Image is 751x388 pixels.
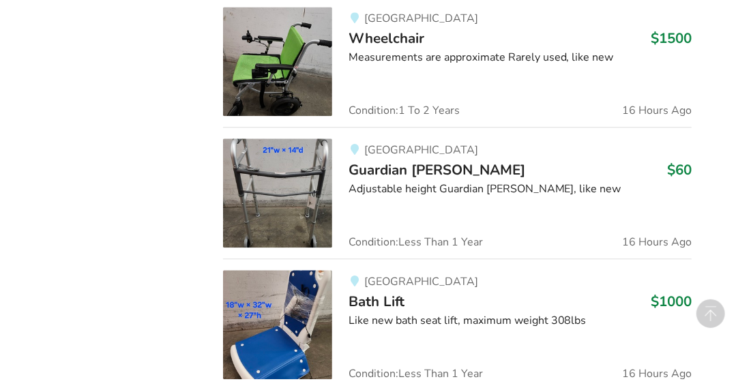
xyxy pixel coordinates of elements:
a: mobility-guardian walker[GEOGRAPHIC_DATA]Guardian [PERSON_NAME]$60Adjustable height Guardian [PER... [223,127,692,258]
span: Condition: Less Than 1 Year [349,368,483,379]
div: Adjustable height Guardian [PERSON_NAME], like new [349,181,692,197]
img: mobility-wheelchair [223,7,332,116]
span: Condition: Less Than 1 Year [349,237,483,248]
h3: $1500 [651,29,692,47]
span: 16 Hours Ago [622,368,692,379]
span: Guardian [PERSON_NAME] [349,160,525,179]
div: Like new bath seat lift, maximum weight 308lbs [349,313,692,329]
span: [GEOGRAPHIC_DATA] [364,274,478,289]
span: [GEOGRAPHIC_DATA] [364,143,478,158]
img: bathroom safety-bath lift [223,270,332,379]
h3: $60 [667,161,692,179]
span: [GEOGRAPHIC_DATA] [364,11,478,26]
span: Bath Lift [349,292,404,311]
h3: $1000 [651,293,692,310]
span: 16 Hours Ago [622,237,692,248]
span: Condition: 1 To 2 Years [349,105,460,116]
div: Measurements are approximate Rarely used, like new [349,50,692,65]
span: 16 Hours Ago [622,105,692,116]
span: Wheelchair [349,29,424,48]
img: mobility-guardian walker [223,138,332,248]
